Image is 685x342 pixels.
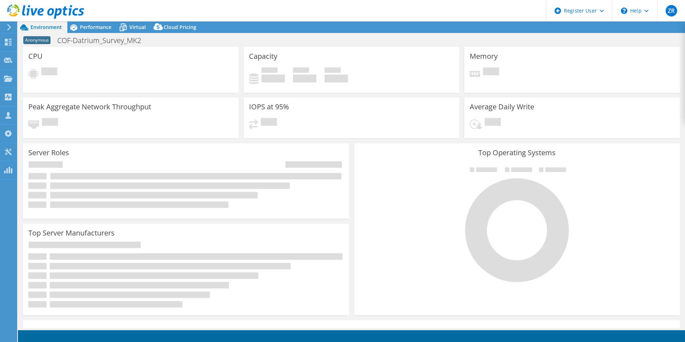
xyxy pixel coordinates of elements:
[470,103,534,111] h3: Average Daily Write
[23,36,51,44] span: Anonymous
[293,67,309,75] span: Free
[293,75,316,82] h4: 0 GiB
[262,75,285,82] h4: 0 GiB
[249,103,289,111] h3: IOPS at 95%
[325,75,348,82] h4: 0 GiB
[249,52,277,60] h3: Capacity
[41,67,57,77] span: Pending
[261,118,277,128] span: Pending
[262,67,278,75] span: Used
[470,52,498,60] h3: Memory
[666,5,677,16] span: ZR
[28,229,115,237] h3: Top Server Manufacturers
[621,8,627,14] svg: \n
[80,24,111,30] span: Performance
[164,24,196,30] span: Cloud Pricing
[30,24,62,30] span: Environment
[42,118,58,128] span: Pending
[129,24,146,30] span: Virtual
[28,149,69,157] h3: Server Roles
[54,37,152,44] h1: COF-Datrium_Survey_MK2
[28,52,43,60] h3: CPU
[28,103,151,111] h3: Peak Aggregate Network Throughput
[325,67,341,75] span: Total
[359,149,675,157] h3: Top Operating Systems
[483,67,499,77] span: Pending
[485,118,501,128] span: Pending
